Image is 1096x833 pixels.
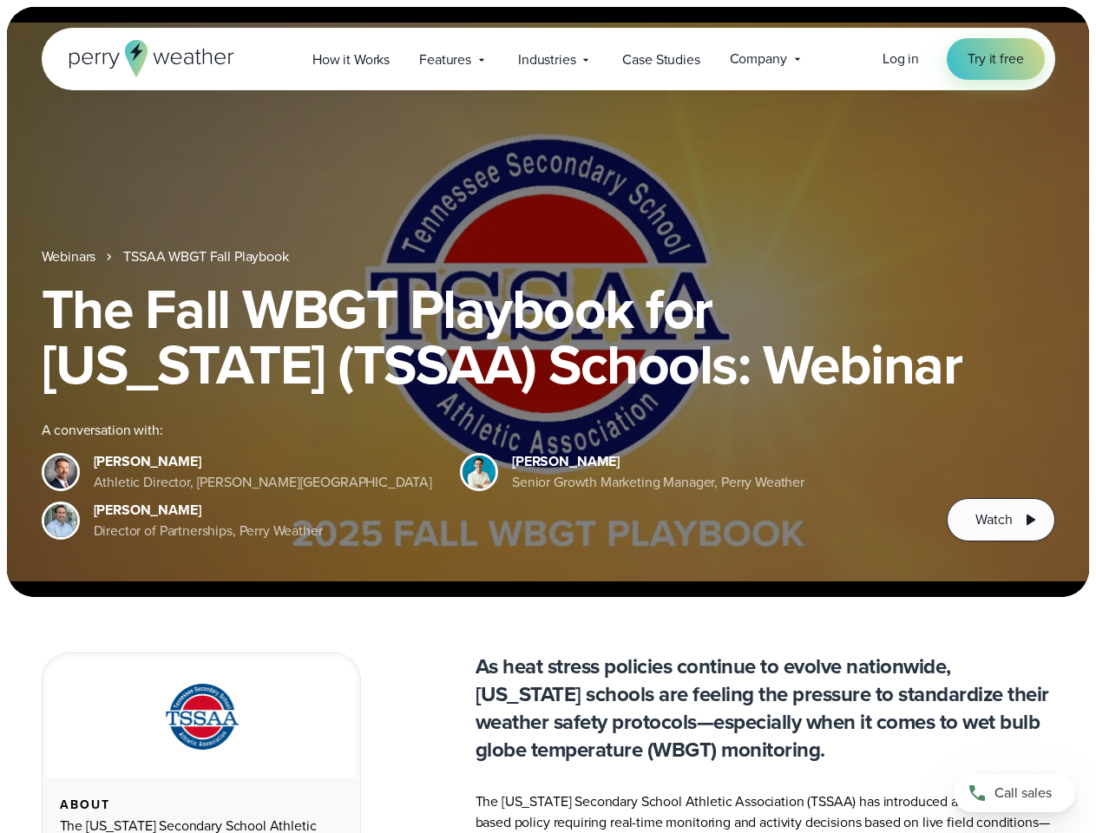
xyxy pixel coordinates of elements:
[94,521,323,541] div: Director of Partnerships, Perry Weather
[42,246,1055,267] nav: Breadcrumb
[954,774,1075,812] a: Call sales
[419,49,471,70] span: Features
[476,653,1055,764] p: As heat stress policies continue to evolve nationwide, [US_STATE] schools are feeling the pressur...
[42,246,96,267] a: Webinars
[730,49,787,69] span: Company
[42,281,1055,392] h1: The Fall WBGT Playbook for [US_STATE] (TSSAA) Schools: Webinar
[42,420,920,441] div: A conversation with:
[947,38,1044,80] a: Try it free
[143,678,259,757] img: TSSAA-Tennessee-Secondary-School-Athletic-Association.svg
[512,451,804,472] div: [PERSON_NAME]
[994,783,1052,803] span: Call sales
[512,472,804,493] div: Senior Growth Marketing Manager, Perry Weather
[298,42,404,77] a: How it Works
[94,500,323,521] div: [PERSON_NAME]
[44,504,77,537] img: Jeff Wood
[968,49,1023,69] span: Try it free
[607,42,714,77] a: Case Studies
[60,798,343,812] div: About
[312,49,390,70] span: How it Works
[947,498,1054,541] button: Watch
[622,49,699,70] span: Case Studies
[975,509,1012,530] span: Watch
[44,456,77,489] img: Brian Wyatt
[123,246,288,267] a: TSSAA WBGT Fall Playbook
[883,49,919,69] a: Log in
[518,49,575,70] span: Industries
[463,456,495,489] img: Spencer Patton, Perry Weather
[94,451,433,472] div: [PERSON_NAME]
[94,472,433,493] div: Athletic Director, [PERSON_NAME][GEOGRAPHIC_DATA]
